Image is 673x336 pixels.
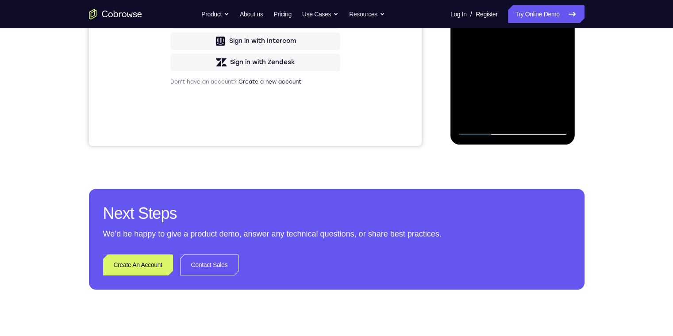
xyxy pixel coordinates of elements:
button: Use Cases [302,5,338,23]
button: Resources [349,5,385,23]
h2: Next Steps [103,203,570,224]
p: We’d be happy to give a product demo, answer any technical questions, or share best practices. [103,228,570,240]
span: / [470,9,472,19]
p: or [162,126,171,134]
div: Sign in with Intercom [140,187,207,196]
button: Sign in with Intercom [81,183,251,200]
a: Try Online Demo [508,5,584,23]
div: Sign in with Zendesk [141,208,206,217]
button: Sign in with Zendesk [81,204,251,221]
div: Sign in with GitHub [144,166,204,175]
a: Create An Account [103,254,173,275]
a: About us [240,5,263,23]
a: Contact Sales [180,254,239,275]
a: Pricing [273,5,291,23]
button: Sign in with Google [81,140,251,158]
a: Go to the home page [89,9,142,19]
div: Sign in with Google [143,145,204,153]
button: Sign in with GitHub [81,161,251,179]
h1: Sign in to your account [81,61,251,73]
input: Enter your email [87,84,246,93]
button: Product [201,5,229,23]
a: Create a new account [150,229,212,235]
p: Don't have an account? [81,229,251,236]
button: Sign in [81,101,251,119]
a: Log In [450,5,467,23]
a: Register [476,5,497,23]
